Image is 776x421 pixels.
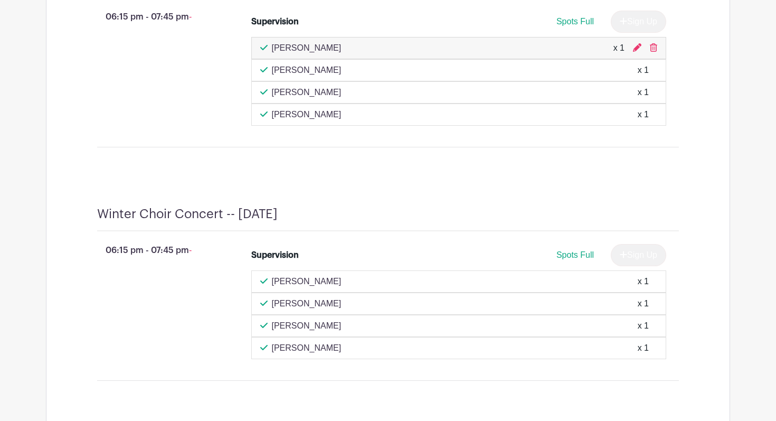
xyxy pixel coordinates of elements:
p: 06:15 pm - 07:45 pm [80,240,234,261]
div: Supervision [251,249,299,261]
p: [PERSON_NAME] [272,297,342,310]
p: [PERSON_NAME] [272,42,342,54]
p: [PERSON_NAME] [272,275,342,288]
p: [PERSON_NAME] [272,108,342,121]
span: - [189,12,192,21]
div: x 1 [638,320,649,332]
p: [PERSON_NAME] [272,320,342,332]
p: 06:15 pm - 07:45 pm [80,6,234,27]
p: [PERSON_NAME] [272,64,342,77]
p: [PERSON_NAME] [272,342,342,354]
div: x 1 [638,297,649,310]
span: - [189,246,192,255]
div: x 1 [638,86,649,99]
span: Spots Full [556,250,594,259]
span: Spots Full [556,17,594,26]
div: x 1 [638,342,649,354]
div: x 1 [638,108,649,121]
div: Supervision [251,15,299,28]
p: [PERSON_NAME] [272,86,342,99]
div: x 1 [638,64,649,77]
div: x 1 [613,42,624,54]
div: x 1 [638,275,649,288]
h4: Winter Choir Concert -- [DATE] [97,207,278,222]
